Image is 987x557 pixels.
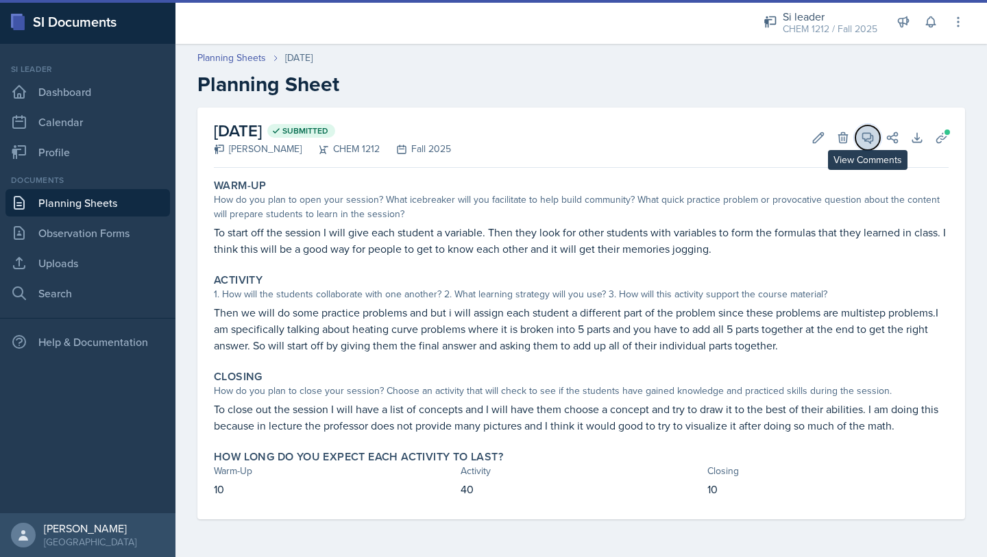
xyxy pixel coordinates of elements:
[5,219,170,247] a: Observation Forms
[197,72,965,97] h2: Planning Sheet
[380,142,451,156] div: Fall 2025
[214,464,455,478] div: Warm-Up
[5,63,170,75] div: Si leader
[5,328,170,356] div: Help & Documentation
[5,280,170,307] a: Search
[44,535,136,549] div: [GEOGRAPHIC_DATA]
[282,125,328,136] span: Submitted
[5,138,170,166] a: Profile
[214,287,949,301] div: 1. How will the students collaborate with one another? 2. What learning strategy will you use? 3....
[302,142,380,156] div: CHEM 1212
[5,249,170,277] a: Uploads
[707,464,949,478] div: Closing
[461,481,702,497] p: 40
[214,450,503,464] label: How long do you expect each activity to last?
[197,51,266,65] a: Planning Sheets
[783,22,877,36] div: CHEM 1212 / Fall 2025
[214,224,949,257] p: To start off the session I will give each student a variable. Then they look for other students w...
[5,108,170,136] a: Calendar
[707,481,949,497] p: 10
[214,401,949,434] p: To close out the session I will have a list of concepts and I will have them choose a concept and...
[214,273,263,287] label: Activity
[214,370,263,384] label: Closing
[214,179,267,193] label: Warm-Up
[44,521,136,535] div: [PERSON_NAME]
[783,8,877,25] div: Si leader
[285,51,313,65] div: [DATE]
[214,384,949,398] div: How do you plan to close your session? Choose an activity that will check to see if the students ...
[5,189,170,216] a: Planning Sheets
[855,125,880,150] button: View Comments
[5,78,170,106] a: Dashboard
[214,142,302,156] div: [PERSON_NAME]
[214,193,949,221] div: How do you plan to open your session? What icebreaker will you facilitate to help build community...
[461,464,702,478] div: Activity
[214,119,451,143] h2: [DATE]
[214,481,455,497] p: 10
[5,174,170,186] div: Documents
[214,304,949,354] p: Then we will do some practice problems and but i will assign each student a different part of the...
